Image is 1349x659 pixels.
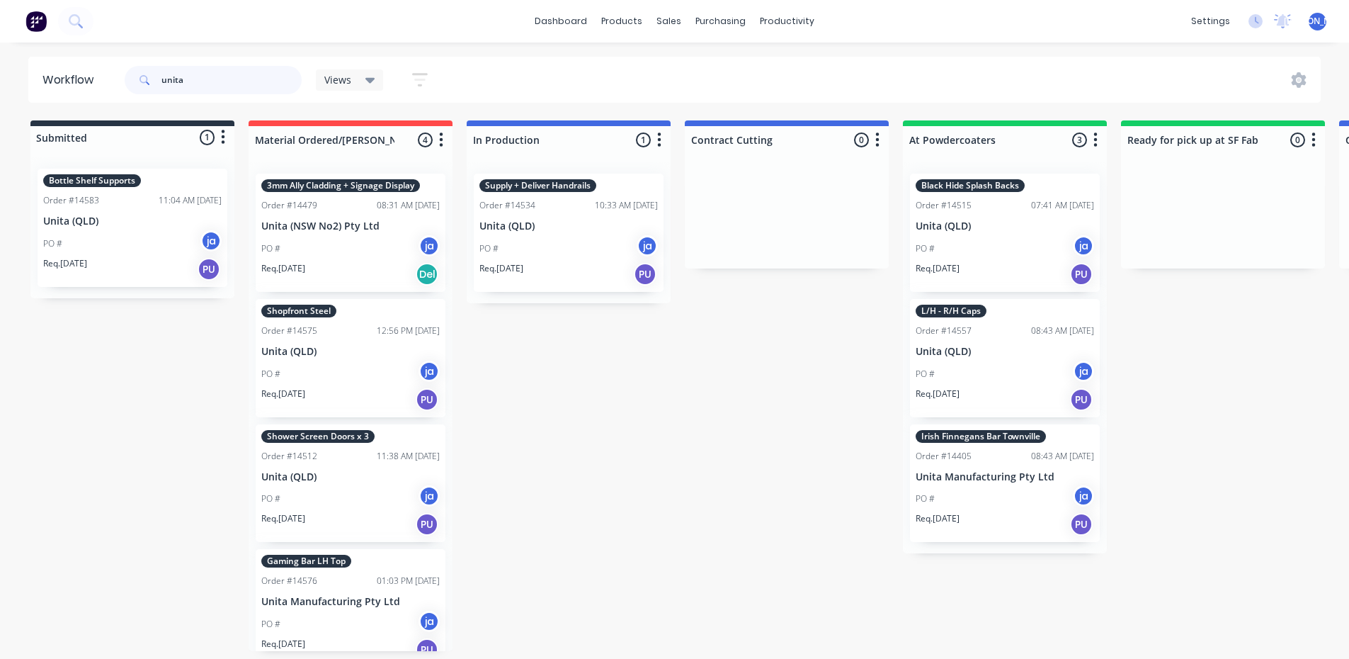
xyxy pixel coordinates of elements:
[753,11,821,32] div: productivity
[261,596,440,608] p: Unita Manufacturing Pty Ltd
[261,618,280,631] p: PO #
[261,450,317,463] div: Order #14512
[1031,325,1094,337] div: 08:43 AM [DATE]
[261,492,280,505] p: PO #
[916,220,1094,232] p: Unita (QLD)
[910,299,1100,417] div: L/H - R/H CapsOrder #1455708:43 AM [DATE]Unita (QLD)PO #jaReq.[DATE]PU
[419,485,440,507] div: ja
[261,325,317,337] div: Order #14575
[419,235,440,257] div: ja
[377,199,440,212] div: 08:31 AM [DATE]
[38,169,227,287] div: Bottle Shelf SupportsOrder #1458311:04 AM [DATE]Unita (QLD)PO #jaReq.[DATE]PU
[261,471,440,483] p: Unita (QLD)
[916,388,960,400] p: Req. [DATE]
[649,11,688,32] div: sales
[479,199,535,212] div: Order #14534
[43,257,87,270] p: Req. [DATE]
[256,424,445,543] div: Shower Screen Doors x 3Order #1451211:38 AM [DATE]Unita (QLD)PO #jaReq.[DATE]PU
[416,388,438,411] div: PU
[261,199,317,212] div: Order #14479
[1031,199,1094,212] div: 07:41 AM [DATE]
[43,237,62,250] p: PO #
[43,194,99,207] div: Order #14583
[261,638,305,650] p: Req. [DATE]
[261,179,420,192] div: 3mm Ally Cladding + Signage Display
[324,72,351,87] span: Views
[1073,235,1094,257] div: ja
[595,199,658,212] div: 10:33 AM [DATE]
[916,305,986,317] div: L/H - R/H Caps
[916,199,972,212] div: Order #14515
[261,555,351,568] div: Gaming Bar LH Top
[261,220,440,232] p: Unita (NSW No2) Pty Ltd
[42,72,101,89] div: Workflow
[637,235,658,257] div: ja
[261,242,280,255] p: PO #
[419,611,440,632] div: ja
[416,513,438,536] div: PU
[261,305,336,317] div: Shopfront Steel
[916,262,960,275] p: Req. [DATE]
[43,174,141,187] div: Bottle Shelf Supports
[479,220,658,232] p: Unita (QLD)
[256,174,445,292] div: 3mm Ally Cladding + Signage DisplayOrder #1447908:31 AM [DATE]Unita (NSW No2) Pty LtdPO #jaReq.[D...
[1073,485,1094,507] div: ja
[261,430,375,443] div: Shower Screen Doors x 3
[916,242,935,255] p: PO #
[377,325,440,337] div: 12:56 PM [DATE]
[261,575,317,587] div: Order #14576
[416,263,438,286] div: Del
[198,258,220,281] div: PU
[261,388,305,400] p: Req. [DATE]
[634,263,656,286] div: PU
[916,471,1094,483] p: Unita Manufacturing Pty Ltd
[377,575,440,587] div: 01:03 PM [DATE]
[261,346,440,358] p: Unita (QLD)
[1070,263,1093,286] div: PU
[1070,513,1093,536] div: PU
[1073,361,1094,382] div: ja
[479,179,596,192] div: Supply + Deliver Handrails
[419,361,440,382] div: ja
[261,368,280,381] p: PO #
[159,194,222,207] div: 11:04 AM [DATE]
[377,450,440,463] div: 11:38 AM [DATE]
[1070,388,1093,411] div: PU
[910,174,1100,292] div: Black Hide Splash BacksOrder #1451507:41 AM [DATE]Unita (QLD)PO #jaReq.[DATE]PU
[474,174,664,292] div: Supply + Deliver HandrailsOrder #1453410:33 AM [DATE]Unita (QLD)PO #jaReq.[DATE]PU
[916,346,1094,358] p: Unita (QLD)
[1184,11,1237,32] div: settings
[688,11,753,32] div: purchasing
[594,11,649,32] div: products
[161,66,302,94] input: Search for orders...
[200,230,222,252] div: ja
[25,11,47,32] img: Factory
[479,242,499,255] p: PO #
[916,179,1025,192] div: Black Hide Splash Backs
[528,11,594,32] a: dashboard
[256,299,445,417] div: Shopfront SteelOrder #1457512:56 PM [DATE]Unita (QLD)PO #jaReq.[DATE]PU
[916,492,935,505] p: PO #
[916,368,935,381] p: PO #
[916,512,960,525] p: Req. [DATE]
[916,430,1046,443] div: Irish Finnegans Bar Townville
[479,262,523,275] p: Req. [DATE]
[1031,450,1094,463] div: 08:43 AM [DATE]
[261,512,305,525] p: Req. [DATE]
[916,325,972,337] div: Order #14557
[916,450,972,463] div: Order #14405
[910,424,1100,543] div: Irish Finnegans Bar TownvilleOrder #1440508:43 AM [DATE]Unita Manufacturing Pty LtdPO #jaReq.[DAT...
[261,262,305,275] p: Req. [DATE]
[43,215,222,227] p: Unita (QLD)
